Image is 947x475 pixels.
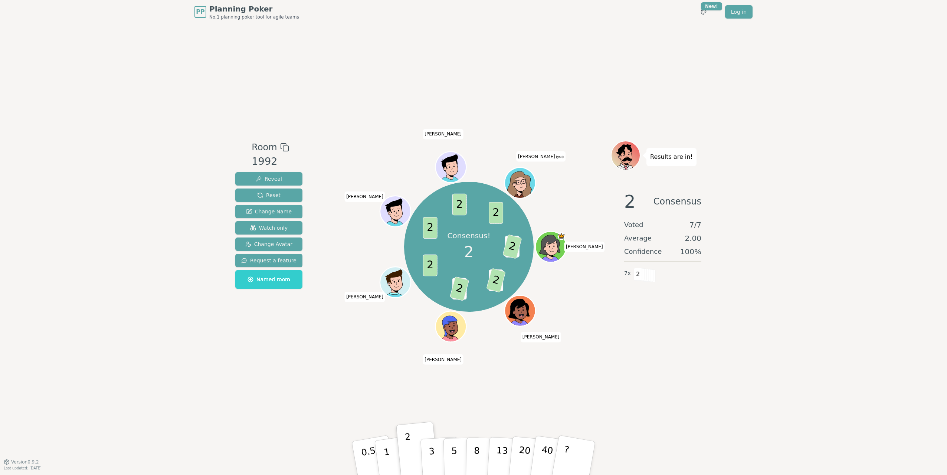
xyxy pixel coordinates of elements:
[209,14,299,20] span: No.1 planning poker tool for agile teams
[521,332,561,342] span: Click to change your name
[486,268,506,293] span: 2
[464,241,473,263] span: 2
[344,292,385,302] span: Click to change your name
[489,202,503,224] span: 2
[423,354,463,364] span: Click to change your name
[555,155,564,158] span: (you)
[689,220,701,230] span: 7 / 7
[423,129,463,139] span: Click to change your name
[685,233,701,243] span: 2.00
[235,189,302,202] button: Reset
[4,459,39,465] button: Version0.9.2
[235,221,302,235] button: Watch only
[516,151,566,161] span: Click to change your name
[246,208,292,215] span: Change Name
[502,235,522,259] span: 2
[235,254,302,267] button: Request a feature
[564,242,605,252] span: Click to change your name
[250,224,288,232] span: Watch only
[624,269,631,278] span: 7 x
[505,168,534,197] button: Click to change your avatar
[423,255,437,276] span: 2
[257,191,281,199] span: Reset
[209,4,299,14] span: Planning Poker
[624,246,662,257] span: Confidence
[248,276,290,283] span: Named room
[241,257,296,264] span: Request a feature
[404,432,414,472] p: 2
[194,4,299,20] a: PPPlanning PokerNo.1 planning poker tool for agile teams
[624,233,652,243] span: Average
[256,175,282,183] span: Reveal
[449,276,469,301] span: 2
[653,193,701,210] span: Consensus
[11,459,39,465] span: Version 0.9.2
[344,191,385,202] span: Click to change your name
[4,466,42,470] span: Last updated: [DATE]
[235,172,302,186] button: Reveal
[235,270,302,289] button: Named room
[448,230,491,241] p: Consensus!
[650,152,693,162] p: Results are in!
[245,240,293,248] span: Change Avatar
[624,220,643,230] span: Voted
[557,232,565,240] span: Inge is the host
[725,5,753,19] a: Log in
[252,154,289,169] div: 1992
[252,141,277,154] span: Room
[624,193,636,210] span: 2
[701,2,722,10] div: New!
[634,268,642,281] span: 2
[680,246,701,257] span: 100 %
[235,237,302,251] button: Change Avatar
[235,205,302,218] button: Change Name
[423,217,437,239] span: 2
[697,5,710,19] button: New!
[196,7,204,16] span: PP
[452,194,466,216] span: 2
